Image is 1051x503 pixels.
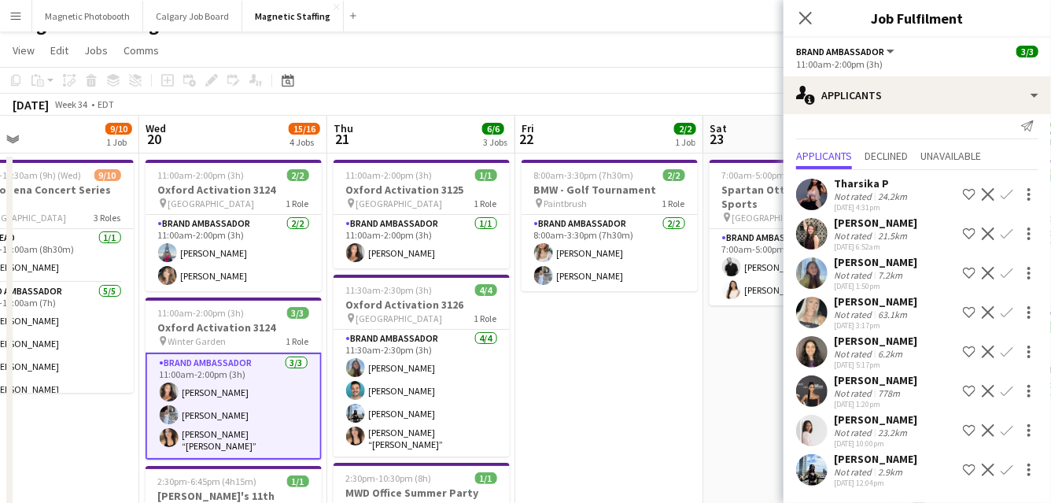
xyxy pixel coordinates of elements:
[146,183,322,197] h3: Oxford Activation 3124
[84,43,108,57] span: Jobs
[710,229,886,305] app-card-role: Brand Ambassador2/27:00am-5:00pm (10h)[PERSON_NAME][PERSON_NAME]
[146,121,166,135] span: Wed
[834,387,875,399] div: Not rated
[474,198,497,209] span: 1 Role
[663,169,685,181] span: 2/2
[875,466,905,478] div: 2.9km
[834,373,917,387] div: [PERSON_NAME]
[875,269,905,281] div: 7.2km
[94,212,121,224] span: 3 Roles
[32,1,143,31] button: Magnetic Photobooth
[78,40,114,61] a: Jobs
[834,242,917,252] div: [DATE] 6:52am
[475,284,497,296] span: 4/4
[356,198,443,209] span: [GEOGRAPHIC_DATA]
[920,150,981,161] span: Unavailable
[158,169,245,181] span: 11:00am-2:00pm (3h)
[334,330,510,457] app-card-role: Brand Ambassador4/411:30am-2:30pm (3h)[PERSON_NAME][PERSON_NAME][PERSON_NAME][PERSON_NAME] “[PERS...
[522,160,698,291] div: 8:00am-3:30pm (7h30m)2/2BMW - Golf Tournament Paintbrush1 RoleBrand Ambassador2/28:00am-3:30pm (7...
[534,169,634,181] span: 8:00am-3:30pm (7h30m)
[287,307,309,319] span: 3/3
[834,202,910,213] div: [DATE] 4:31pm
[834,348,875,360] div: Not rated
[52,98,91,110] span: Week 34
[796,150,852,161] span: Applicants
[146,353,322,460] app-card-role: Brand Ambassador3/311:00am-2:00pm (3h)[PERSON_NAME][PERSON_NAME][PERSON_NAME] “[PERSON_NAME]” [PE...
[158,307,245,319] span: 11:00am-2:00pm (3h)
[346,472,432,484] span: 2:30pm-10:30pm (8h)
[722,169,809,181] span: 7:00am-5:00pm (10h)
[834,216,917,230] div: [PERSON_NAME]
[834,255,917,269] div: [PERSON_NAME]
[784,8,1051,28] h3: Job Fulfilment
[675,136,695,148] div: 1 Job
[117,40,165,61] a: Comms
[834,281,917,291] div: [DATE] 1:50pm
[834,320,917,331] div: [DATE] 3:17pm
[834,360,917,370] div: [DATE] 5:17pm
[356,313,443,324] span: [GEOGRAPHIC_DATA]
[834,478,917,488] div: [DATE] 12:04pm
[334,215,510,268] app-card-role: Brand Ambassador1/111:00am-2:00pm (3h)[PERSON_NAME]
[544,198,588,209] span: Paintbrush
[865,150,908,161] span: Declined
[334,298,510,312] h3: Oxford Activation 3126
[834,412,917,427] div: [PERSON_NAME]
[1016,46,1038,57] span: 3/3
[334,121,353,135] span: Thu
[158,475,257,487] span: 2:30pm-6:45pm (4h15m)
[146,215,322,291] app-card-role: Brand Ambassador2/211:00am-2:00pm (3h)[PERSON_NAME][PERSON_NAME]
[834,334,917,348] div: [PERSON_NAME]
[44,40,75,61] a: Edit
[834,438,917,449] div: [DATE] 10:00pm
[287,475,309,487] span: 1/1
[707,130,727,148] span: 23
[875,387,903,399] div: 778m
[710,121,727,135] span: Sat
[106,136,131,148] div: 1 Job
[875,427,910,438] div: 23.2km
[796,46,884,57] span: Brand Ambassador
[242,1,344,31] button: Magnetic Staffing
[834,309,875,320] div: Not rated
[289,136,319,148] div: 4 Jobs
[146,160,322,291] div: 11:00am-2:00pm (3h)2/2Oxford Activation 3124 [GEOGRAPHIC_DATA]1 RoleBrand Ambassador2/211:00am-2:...
[522,215,698,291] app-card-role: Brand Ambassador2/28:00am-3:30pm (7h30m)[PERSON_NAME][PERSON_NAME]
[286,198,309,209] span: 1 Role
[98,98,114,110] div: EDT
[796,58,1038,70] div: 11:00am-2:00pm (3h)
[875,190,910,202] div: 24.2km
[475,169,497,181] span: 1/1
[105,123,132,135] span: 9/10
[6,40,41,61] a: View
[50,43,68,57] span: Edit
[289,123,320,135] span: 15/16
[13,43,35,57] span: View
[475,472,497,484] span: 1/1
[796,46,897,57] button: Brand Ambassador
[875,348,905,360] div: 6.2km
[482,123,504,135] span: 6/6
[710,183,886,211] h3: Spartan Ottawa - Perfect Sports
[834,452,917,466] div: [PERSON_NAME]
[346,169,433,181] span: 11:00am-2:00pm (3h)
[168,198,255,209] span: [GEOGRAPHIC_DATA]
[146,298,322,460] div: 11:00am-2:00pm (3h)3/3Oxford Activation 3124 Winter Garden1 RoleBrand Ambassador3/311:00am-2:00pm...
[875,309,910,320] div: 63.1km
[334,275,510,457] app-job-card: 11:30am-2:30pm (3h)4/4Oxford Activation 3126 [GEOGRAPHIC_DATA]1 RoleBrand Ambassador4/411:30am-2:...
[334,160,510,268] app-job-card: 11:00am-2:00pm (3h)1/1Oxford Activation 3125 [GEOGRAPHIC_DATA]1 RoleBrand Ambassador1/111:00am-2:...
[732,212,819,224] span: [GEOGRAPHIC_DATA]
[483,136,507,148] div: 3 Jobs
[286,335,309,347] span: 1 Role
[346,284,433,296] span: 11:30am-2:30pm (3h)
[834,269,875,281] div: Not rated
[94,169,121,181] span: 9/10
[474,313,497,324] span: 1 Role
[710,160,886,305] app-job-card: 7:00am-5:00pm (10h)2/2Spartan Ottawa - Perfect Sports [GEOGRAPHIC_DATA]1 RoleBrand Ambassador2/27...
[143,130,166,148] span: 20
[662,198,685,209] span: 1 Role
[834,190,875,202] div: Not rated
